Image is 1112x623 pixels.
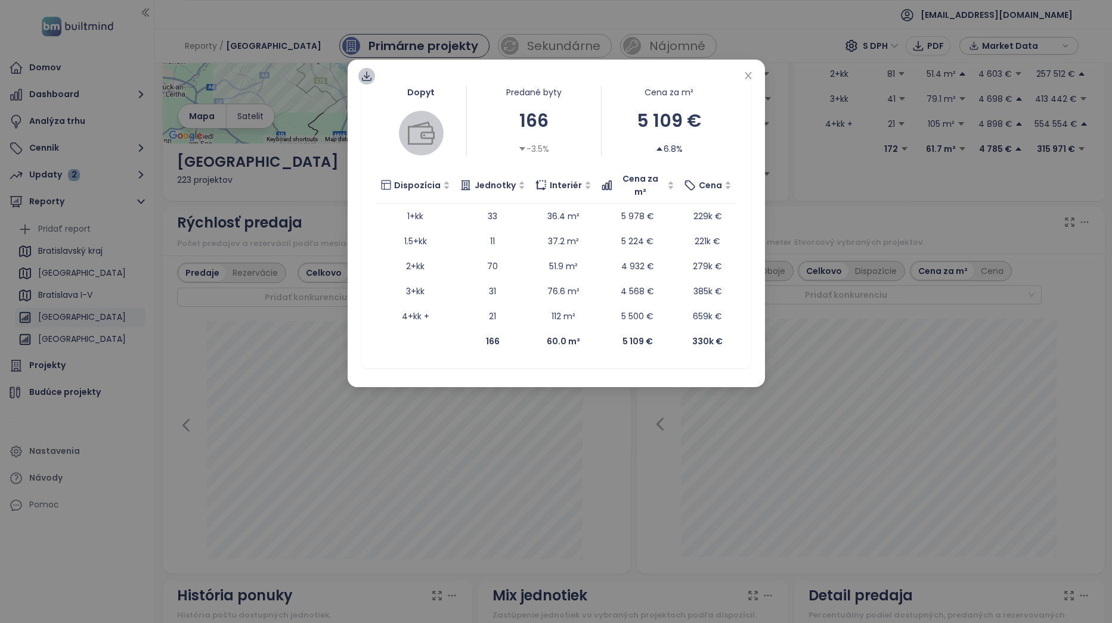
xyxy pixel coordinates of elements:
[376,229,456,254] td: 1.5+kk
[408,120,435,147] img: wallet
[742,70,755,83] button: Close
[475,179,516,192] span: Jednotky
[616,172,665,198] span: Cena za m²
[518,142,549,155] div: -3.5%
[455,304,530,329] td: 21
[621,260,654,272] span: 4 932 €
[376,204,456,229] td: 1+kk
[455,254,530,279] td: 70
[693,310,722,322] span: 659k €
[550,179,582,192] span: Interiér
[621,310,653,322] span: 5 500 €
[518,145,526,153] span: caret-down
[455,229,530,254] td: 11
[376,304,456,329] td: 4+kk +
[530,204,596,229] td: 36.4 m²
[530,279,596,304] td: 76.6 m²
[622,335,653,347] b: 5 109 €
[744,71,753,80] span: close
[695,235,720,247] span: 221k €
[486,335,500,347] b: 166
[467,107,602,135] div: 166
[394,179,441,192] span: Dispozícia
[621,285,654,297] span: 4 568 €
[376,279,456,304] td: 3+kk
[376,254,456,279] td: 2+kk
[376,86,466,99] div: Dopyt
[693,260,722,272] span: 279k €
[602,86,736,99] div: Cena za m²
[530,229,596,254] td: 37.2 m²
[692,335,723,347] b: 330k €
[455,279,530,304] td: 31
[693,285,722,297] span: 385k €
[693,210,722,222] span: 229k €
[530,304,596,329] td: 112 m²
[530,254,596,279] td: 51.9 m²
[455,204,530,229] td: 33
[655,145,664,153] span: caret-up
[655,142,683,155] div: 6.8%
[699,179,722,192] span: Cena
[547,335,580,347] b: 60.0 m²
[602,107,736,135] div: 5 109 €
[621,235,653,247] span: 5 224 €
[467,86,602,99] div: Predané byty
[621,210,654,222] span: 5 978 €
